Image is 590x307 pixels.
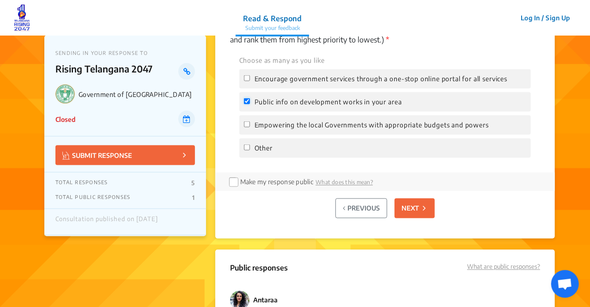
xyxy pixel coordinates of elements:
[55,145,195,165] button: SUBMIT RESPONSE
[55,194,131,202] p: TOTAL PUBLIC RESPONSES
[244,121,250,127] input: Empowering the local Governments with appropriate budgets and powers
[395,199,435,218] button: NEXT
[255,74,507,84] span: Encourage government services through a one-stop online portal for all services
[243,24,302,32] p: Submit your feedback
[55,180,108,187] p: TOTAL RESPONSES
[55,216,158,228] div: Consultation published on [DATE]
[467,263,540,272] p: What are public responses?
[255,143,273,153] span: Other
[191,180,195,187] p: 5
[14,4,30,32] img: jwrukk9bl1z89niicpbx9z0dc3k6
[62,150,132,161] p: SUBMIT RESPONSE
[55,63,179,80] p: Rising Telangana 2047
[551,270,579,298] div: Open chat
[244,75,250,81] input: Encourage government services through a one-stop online portal for all services
[255,97,402,107] span: Public info on development works in your area
[515,11,576,25] button: Log In / Sign Up
[55,50,195,56] p: SENDING IN YOUR RESPONSE TO
[253,295,278,306] p: Antaraa
[244,98,250,104] input: Public info on development works in your area
[62,152,70,160] img: Vector.jpg
[55,84,75,104] img: Government of Telangana logo
[55,114,75,124] p: Closed
[192,194,195,202] p: 1
[255,120,489,130] span: Empowering the local Governments with appropriate budgets and powers
[401,204,419,213] p: NEXT
[335,199,387,218] button: PREVIOUS
[230,263,288,279] p: Public responses
[244,144,250,150] input: Other
[239,55,325,66] label: Choose as many as you like
[240,178,313,186] label: Make my response public
[79,90,195,98] p: Government of [GEOGRAPHIC_DATA]
[243,13,302,24] p: Read & Respond
[316,179,373,186] span: What does this mean?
